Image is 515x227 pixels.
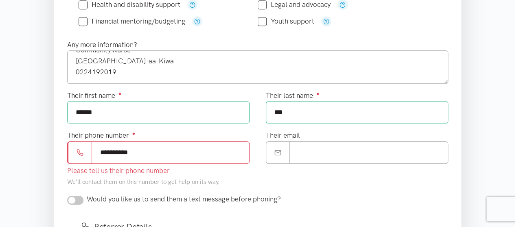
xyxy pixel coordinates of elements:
[67,165,250,176] div: Please tell us their phone number
[79,1,180,8] label: Health and disability support
[132,130,136,136] sup: ●
[258,18,314,25] label: Youth support
[258,1,331,8] label: Legal and advocacy
[92,141,250,164] input: Phone number
[289,141,448,164] input: Email
[266,130,300,141] label: Their email
[87,195,281,203] span: Would you like us to send them a text message before phoning?
[67,90,122,101] label: Their first name
[67,130,136,141] label: Their phone number
[118,91,122,97] sup: ●
[266,90,320,101] label: Their last name
[79,18,185,25] label: Financial mentoring/budgeting
[67,39,137,50] label: Any more information?
[67,178,220,186] small: We'll contact them on this number to get help on its way.
[316,91,320,97] sup: ●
